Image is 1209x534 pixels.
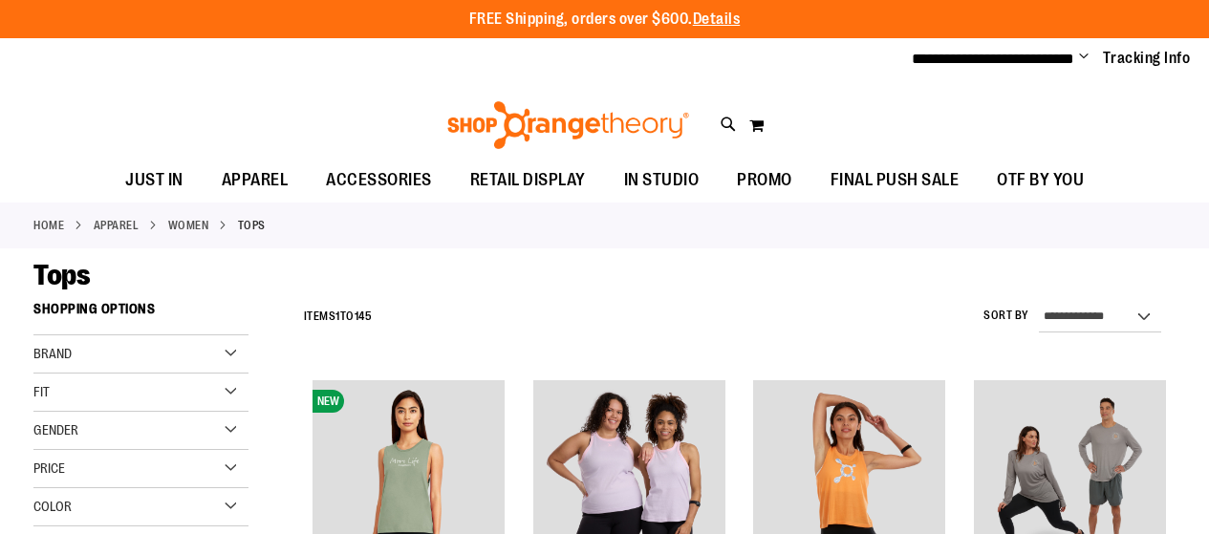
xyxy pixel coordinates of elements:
[831,159,960,202] span: FINAL PUSH SALE
[304,302,373,331] h2: Items to
[469,9,741,31] p: FREE Shipping, orders over $600.
[125,159,184,202] span: JUST IN
[983,308,1029,324] label: Sort By
[33,217,64,234] a: Home
[470,159,586,202] span: RETAIL DISPLAY
[33,259,90,291] span: Tops
[335,310,340,323] span: 1
[326,159,432,202] span: ACCESSORIES
[33,384,50,399] span: Fit
[33,460,65,476] span: Price
[997,159,1084,202] span: OTF BY YOU
[737,159,792,202] span: PROMO
[444,101,692,149] img: Shop Orangetheory
[238,217,266,234] strong: Tops
[355,310,373,323] span: 145
[1079,49,1089,68] button: Account menu
[33,422,78,438] span: Gender
[33,292,248,335] strong: Shopping Options
[624,159,700,202] span: IN STUDIO
[222,159,289,202] span: APPAREL
[693,11,741,28] a: Details
[168,217,209,234] a: WOMEN
[94,217,140,234] a: APPAREL
[33,499,72,514] span: Color
[313,390,344,413] span: NEW
[33,346,72,361] span: Brand
[1103,48,1191,69] a: Tracking Info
